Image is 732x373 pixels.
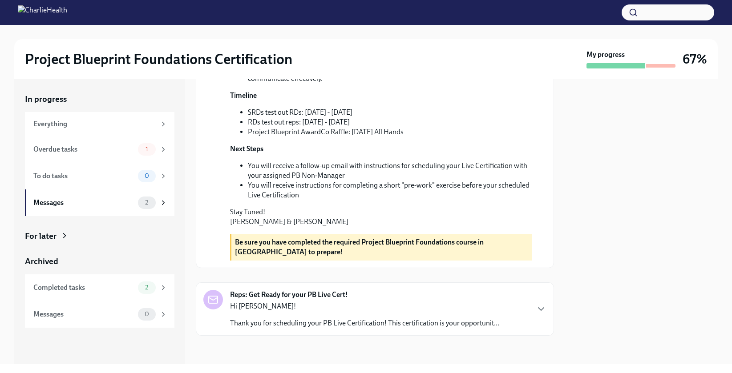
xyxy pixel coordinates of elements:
[25,93,174,105] a: In progress
[230,91,257,100] strong: Timeline
[230,207,532,227] p: Stay Tuned! [PERSON_NAME] & [PERSON_NAME]
[230,318,499,328] p: Thank you for scheduling your PB Live Certification! This certification is your opportunit...
[230,290,348,300] strong: Reps: Get Ready for your PB Live Cert!
[25,230,174,242] a: For later
[33,198,134,208] div: Messages
[25,136,174,163] a: Overdue tasks1
[25,274,174,301] a: Completed tasks2
[25,301,174,328] a: Messages0
[33,144,134,154] div: Overdue tasks
[248,108,532,117] li: SRDs test out RDs: [DATE] - [DATE]
[140,284,154,291] span: 2
[25,256,174,267] a: Archived
[248,117,532,127] li: RDs test out reps: [DATE] - [DATE]
[139,311,154,317] span: 0
[586,50,625,60] strong: My progress
[33,283,134,293] div: Completed tasks
[25,189,174,216] a: Messages2
[140,146,154,152] span: 1
[248,180,532,200] li: You will receive instructions for completing a short "pre-work" exercise before your scheduled Li...
[25,50,292,68] h2: Project Blueprint Foundations Certification
[33,119,156,129] div: Everything
[25,112,174,136] a: Everything
[230,144,263,153] strong: Next Steps
[33,309,134,319] div: Messages
[18,5,67,20] img: CharlieHealth
[25,163,174,189] a: To do tasks0
[230,301,499,311] p: Hi [PERSON_NAME]!
[235,238,484,256] strong: Be sure you have completed the required Project Blueprint Foundations course in [GEOGRAPHIC_DATA]...
[139,172,154,179] span: 0
[25,230,57,242] div: For later
[248,127,532,137] li: Project Blueprint AwardCo Raffle: [DATE] All Hands
[140,199,154,206] span: 2
[248,161,532,180] li: You will receive a follow-up email with instructions for scheduling your Live Certification with ...
[33,171,134,181] div: To do tasks
[683,51,707,67] h3: 67%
